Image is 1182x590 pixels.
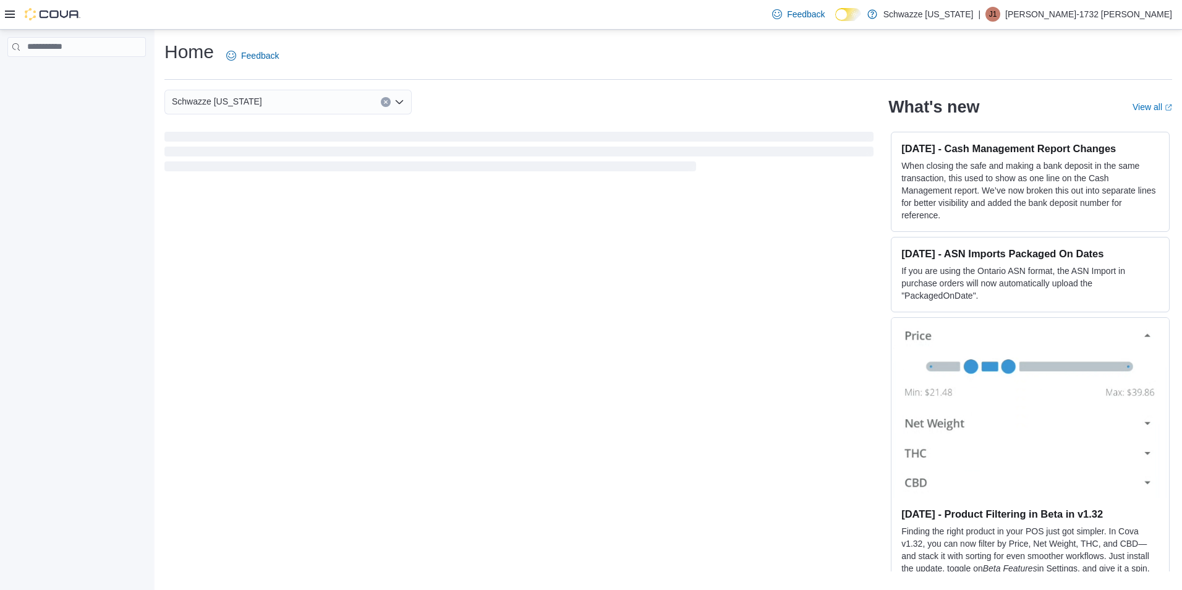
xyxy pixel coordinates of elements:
[221,43,284,68] a: Feedback
[25,8,80,20] img: Cova
[901,142,1159,155] h3: [DATE] - Cash Management Report Changes
[901,525,1159,587] p: Finding the right product in your POS just got simpler. In Cova v1.32, you can now filter by Pric...
[901,265,1159,302] p: If you are using the Ontario ASN format, the ASN Import in purchase orders will now automatically...
[989,7,997,22] span: J1
[1165,104,1172,111] svg: External link
[7,59,146,89] nav: Complex example
[835,21,836,22] span: Dark Mode
[1133,102,1172,112] a: View allExternal link
[767,2,830,27] a: Feedback
[164,40,214,64] h1: Home
[835,8,861,21] input: Dark Mode
[983,563,1037,573] em: Beta Features
[381,97,391,107] button: Clear input
[241,49,279,62] span: Feedback
[394,97,404,107] button: Open list of options
[1005,7,1172,22] p: [PERSON_NAME]-1732 [PERSON_NAME]
[901,508,1159,520] h3: [DATE] - Product Filtering in Beta in v1.32
[985,7,1000,22] div: John-1732 Tompkins
[888,97,979,117] h2: What's new
[172,94,262,109] span: Schwazze [US_STATE]
[164,134,874,174] span: Loading
[883,7,974,22] p: Schwazze [US_STATE]
[978,7,980,22] p: |
[787,8,825,20] span: Feedback
[901,247,1159,260] h3: [DATE] - ASN Imports Packaged On Dates
[901,160,1159,221] p: When closing the safe and making a bank deposit in the same transaction, this used to show as one...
